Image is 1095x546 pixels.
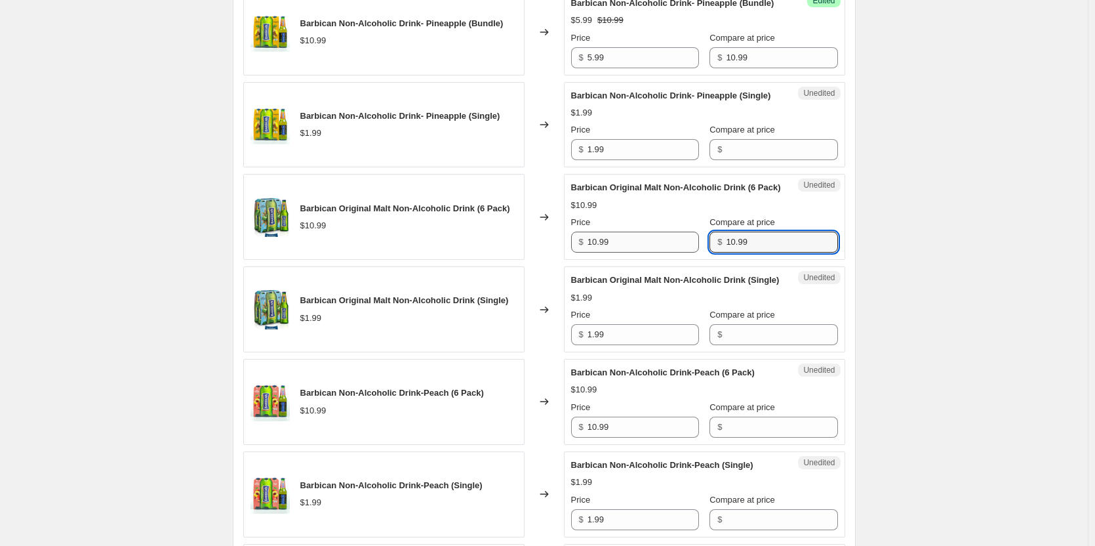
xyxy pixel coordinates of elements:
span: Barbican Non-Alcoholic Drink-Peach (Single) [571,460,753,470]
span: Unedited [803,272,835,283]
span: $ [579,237,584,247]
span: Unedited [803,365,835,375]
span: Compare at price [709,217,775,227]
img: 81J32ROTukL._SL1500_025266cc-41e0-4195-9eb9-19ef695db284_80x.jpg [250,105,290,144]
div: $10.99 [300,34,327,47]
span: $ [579,514,584,524]
strike: $10.99 [597,14,624,27]
span: Barbican Non-Alcoholic Drink- Pineapple (Bundle) [300,18,504,28]
span: Compare at price [709,495,775,505]
span: Compare at price [709,310,775,320]
span: Barbican Original Malt Non-Alcoholic Drink (Single) [300,295,509,305]
span: Barbican Non-Alcoholic Drink- Pineapple (Single) [300,111,500,121]
span: $ [717,144,722,154]
span: Price [571,125,591,135]
img: s-l1600_f47cd84f-5e34-4ac0-9255-453996dd55ed_80x.jpg [250,290,290,329]
div: $10.99 [300,219,327,232]
div: $1.99 [300,127,322,140]
span: Price [571,33,591,43]
span: Price [571,310,591,320]
span: $ [717,422,722,432]
div: $1.99 [300,496,322,509]
span: $ [717,237,722,247]
img: 81JyiXY8xZL._SL1500_80x.jpg [250,474,290,514]
span: Price [571,495,591,505]
span: Unedited [803,180,835,190]
div: $10.99 [300,404,327,417]
span: Unedited [803,88,835,98]
div: $5.99 [571,14,593,27]
div: $10.99 [571,383,597,396]
div: $10.99 [571,199,597,212]
span: $ [579,52,584,62]
span: Compare at price [709,402,775,412]
span: Barbican Non-Alcoholic Drink-Peach (6 Pack) [300,388,484,398]
span: Unedited [803,457,835,468]
img: 81JyiXY8xZL._SL1500_80x.jpg [250,382,290,421]
div: $1.99 [571,476,593,489]
img: 81J32ROTukL._SL1500_025266cc-41e0-4195-9eb9-19ef695db284_80x.jpg [250,12,290,52]
span: Price [571,402,591,412]
div: $1.99 [571,106,593,119]
div: $1.99 [571,291,593,304]
span: Barbican Non-Alcoholic Drink- Pineapple (Single) [571,91,771,100]
span: $ [717,514,722,524]
span: Compare at price [709,125,775,135]
span: Barbican Non-Alcoholic Drink-Peach (6 Pack) [571,367,755,377]
span: $ [717,329,722,339]
span: $ [579,422,584,432]
span: Compare at price [709,33,775,43]
span: $ [717,52,722,62]
span: Barbican Original Malt Non-Alcoholic Drink (6 Pack) [571,182,781,192]
span: $ [579,144,584,154]
span: Barbican Non-Alcoholic Drink-Peach (Single) [300,480,483,490]
img: s-l1600_f47cd84f-5e34-4ac0-9255-453996dd55ed_80x.jpg [250,198,290,237]
div: $1.99 [300,312,322,325]
span: Barbican Original Malt Non-Alcoholic Drink (6 Pack) [300,203,510,213]
span: $ [579,329,584,339]
span: Barbican Original Malt Non-Alcoholic Drink (Single) [571,275,780,285]
span: Price [571,217,591,227]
